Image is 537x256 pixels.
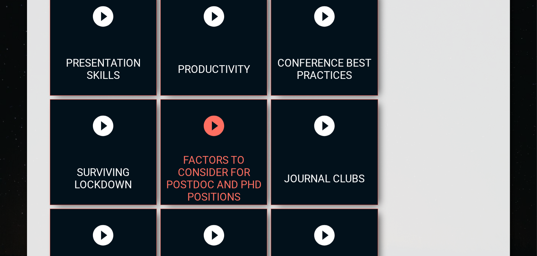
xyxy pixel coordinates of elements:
[271,43,377,95] div: Conference Best Practices
[161,152,267,205] div: Factors to consider for postdoc and phd positions
[50,43,156,95] div: Presentation Skills
[271,152,377,205] div: Journal clubs
[50,152,156,205] div: Surviving Lockdown
[161,43,267,95] div: Productivity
